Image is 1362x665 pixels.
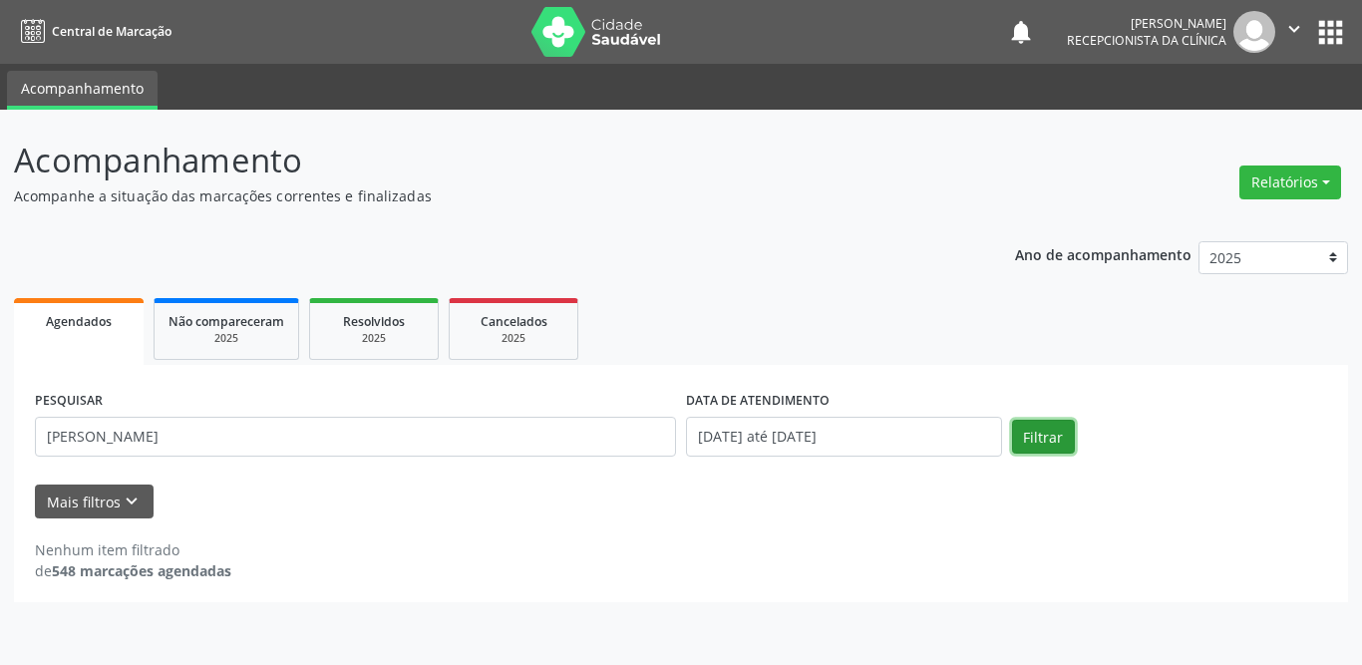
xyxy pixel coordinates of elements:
div: 2025 [464,331,563,346]
button: Mais filtroskeyboard_arrow_down [35,485,154,519]
button: notifications [1007,18,1035,46]
span: Cancelados [481,313,547,330]
a: Acompanhamento [7,71,158,110]
div: de [35,560,231,581]
div: [PERSON_NAME] [1067,15,1226,32]
span: Central de Marcação [52,23,171,40]
span: Recepcionista da clínica [1067,32,1226,49]
div: 2025 [324,331,424,346]
label: DATA DE ATENDIMENTO [686,386,830,417]
strong: 548 marcações agendadas [52,561,231,580]
input: Nome, CNS [35,417,676,457]
button:  [1275,11,1313,53]
button: apps [1313,15,1348,50]
span: Agendados [46,313,112,330]
a: Central de Marcação [14,15,171,48]
p: Acompanhe a situação das marcações correntes e finalizadas [14,185,948,206]
p: Acompanhamento [14,136,948,185]
i: keyboard_arrow_down [121,491,143,512]
p: Ano de acompanhamento [1015,241,1192,266]
label: PESQUISAR [35,386,103,417]
span: Resolvidos [343,313,405,330]
button: Filtrar [1012,420,1075,454]
div: Nenhum item filtrado [35,539,231,560]
span: Não compareceram [169,313,284,330]
input: Selecione um intervalo [686,417,1002,457]
div: 2025 [169,331,284,346]
img: img [1233,11,1275,53]
i:  [1283,18,1305,40]
button: Relatórios [1239,166,1341,199]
